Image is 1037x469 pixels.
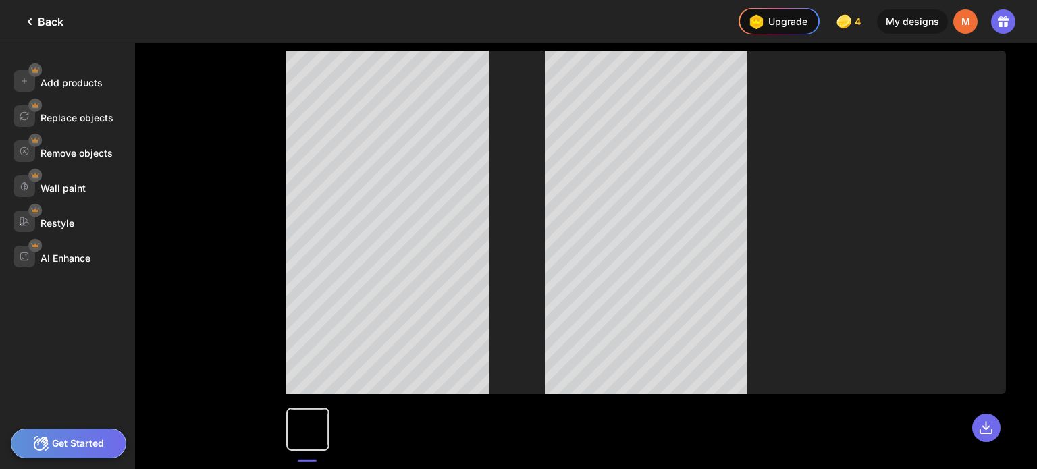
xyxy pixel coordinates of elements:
div: Wall paint [41,182,86,194]
div: Replace objects [41,112,113,123]
div: My designs [877,9,948,34]
div: M [953,9,978,34]
span: 4 [855,16,863,27]
div: AI Enhance [41,252,90,264]
div: Get Started [11,429,126,458]
img: upgrade-nav-btn-icon.gif [745,11,767,32]
div: Restyle [41,217,74,229]
div: Remove objects [41,147,113,159]
div: Back [22,13,63,30]
div: Add products [41,77,103,88]
div: Upgrade [745,11,807,32]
